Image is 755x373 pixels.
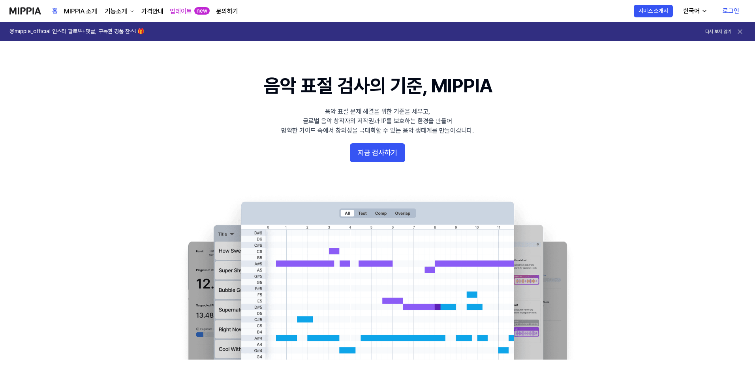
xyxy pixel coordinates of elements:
a: 홈 [52,0,58,22]
button: 한국어 [677,3,712,19]
img: main Image [172,194,583,360]
button: 다시 보지 않기 [705,28,731,35]
div: new [194,7,210,15]
div: 기능소개 [103,7,129,16]
a: 업데이트 [170,7,192,16]
div: 한국어 [682,6,701,16]
h1: 음악 표절 검사의 기준, MIPPIA [264,73,492,99]
div: 음악 표절 문제 해결을 위한 기준을 세우고, 글로벌 음악 창작자의 저작권과 IP를 보호하는 환경을 만들어 명확한 가이드 속에서 창의성을 극대화할 수 있는 음악 생태계를 만들어... [281,107,474,135]
a: 문의하기 [216,7,238,16]
button: 기능소개 [103,7,135,16]
h1: @mippia_official 인스타 팔로우+댓글, 구독권 경품 찬스! 🎁 [9,28,144,36]
a: MIPPIA 소개 [64,7,97,16]
button: 서비스 소개서 [634,5,673,17]
button: 지금 검사하기 [350,143,405,162]
a: 가격안내 [141,7,163,16]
